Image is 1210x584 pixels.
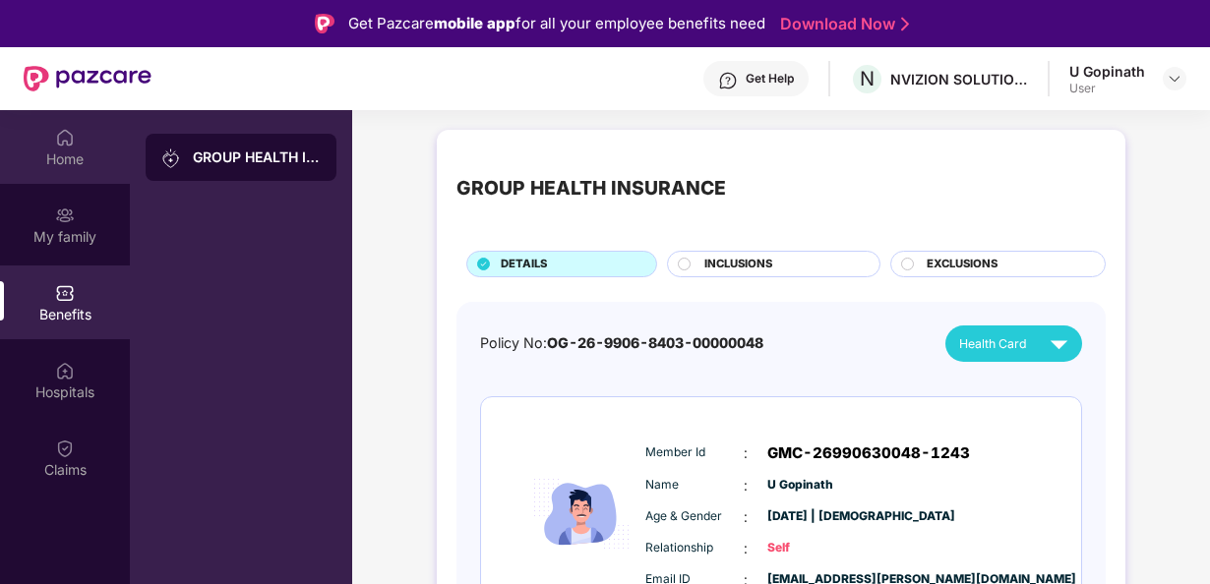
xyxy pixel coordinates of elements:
[645,476,744,495] span: Name
[767,539,866,557] span: Self
[927,256,998,273] span: EXCLUSIONS
[767,476,866,495] span: U Gopinath
[860,67,875,90] span: N
[1167,71,1182,87] img: svg+xml;base64,PHN2ZyBpZD0iRHJvcGRvd24tMzJ4MzIiIHhtbG5zPSJodHRwOi8vd3d3LnczLm9yZy8yMDAwL3N2ZyIgd2...
[744,538,748,559] span: :
[767,441,970,465] span: GMC-26990630048-1243
[55,128,75,147] img: svg+xml;base64,PHN2ZyBpZD0iSG9tZSIgeG1sbnM9Imh0dHA6Ly93d3cudzMub3JnLzIwMDAvc3ZnIiB3aWR0aD0iMjAiIG...
[645,539,744,557] span: Relationship
[767,507,866,526] span: [DATE] | [DEMOGRAPHIC_DATA]
[901,14,909,34] img: Stroke
[744,506,748,528] span: :
[315,14,334,33] img: Logo
[434,14,515,32] strong: mobile app
[718,71,738,90] img: svg+xml;base64,PHN2ZyBpZD0iSGVscC0zMngzMiIgeG1sbnM9Imh0dHA6Ly93d3cudzMub3JnLzIwMDAvc3ZnIiB3aWR0aD...
[193,147,321,167] div: GROUP HEALTH INSURANCE
[501,256,547,273] span: DETAILS
[1069,62,1145,81] div: U Gopinath
[746,71,794,87] div: Get Help
[55,283,75,303] img: svg+xml;base64,PHN2ZyBpZD0iQmVuZWZpdHMiIHhtbG5zPSJodHRwOi8vd3d3LnczLm9yZy8yMDAwL3N2ZyIgd2lkdGg9Ij...
[744,442,748,464] span: :
[55,361,75,380] img: svg+xml;base64,PHN2ZyBpZD0iSG9zcGl0YWxzIiB4bWxucz0iaHR0cDovL3d3dy53My5vcmcvMjAwMC9zdmciIHdpZHRoPS...
[456,173,726,203] div: GROUP HEALTH INSURANCE
[744,475,748,496] span: :
[1069,81,1145,96] div: User
[959,334,1027,353] span: Health Card
[480,332,763,354] div: Policy No:
[547,334,763,351] span: OG-26-9906-8403-00000048
[55,205,75,225] img: svg+xml;base64,PHN2ZyB3aWR0aD0iMjAiIGhlaWdodD0iMjAiIHZpZXdCb3g9IjAgMCAyMCAyMCIgZmlsbD0ibm9uZSIgeG...
[945,325,1082,362] button: Health Card
[780,14,903,34] a: Download Now
[890,70,1028,88] div: NVIZION SOLUTIONS PRIVATE LIMITED
[704,256,772,273] span: INCLUSIONS
[161,148,181,168] img: svg+xml;base64,PHN2ZyB3aWR0aD0iMjAiIGhlaWdodD0iMjAiIHZpZXdCb3g9IjAgMCAyMCAyMCIgZmlsbD0ibm9uZSIgeG...
[55,438,75,458] img: svg+xml;base64,PHN2ZyBpZD0iQ2xhaW0iIHhtbG5zPSJodHRwOi8vd3d3LnczLm9yZy8yMDAwL3N2ZyIgd2lkdGg9IjIwIi...
[645,507,744,526] span: Age & Gender
[1042,326,1076,361] img: svg+xml;base64,PHN2ZyB4bWxucz0iaHR0cDovL3d3dy53My5vcmcvMjAwMC9zdmciIHZpZXdCb3g9IjAgMCAyNCAyNCIgd2...
[645,443,744,462] span: Member Id
[348,12,765,35] div: Get Pazcare for all your employee benefits need
[24,66,151,91] img: New Pazcare Logo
